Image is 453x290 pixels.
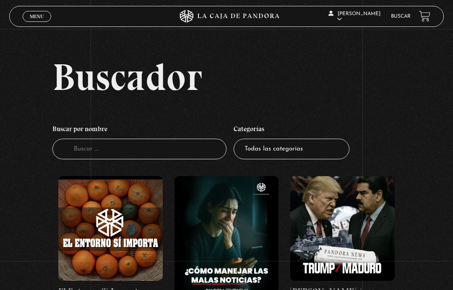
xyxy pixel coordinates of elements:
[328,11,380,22] span: [PERSON_NAME]
[27,21,47,27] span: Cerrar
[234,121,349,139] h4: Categorías
[52,121,226,139] h4: Buscar por nombre
[391,14,411,19] a: Buscar
[30,14,44,19] span: Menu
[419,11,430,22] a: View your shopping cart
[52,58,444,96] h2: Buscador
